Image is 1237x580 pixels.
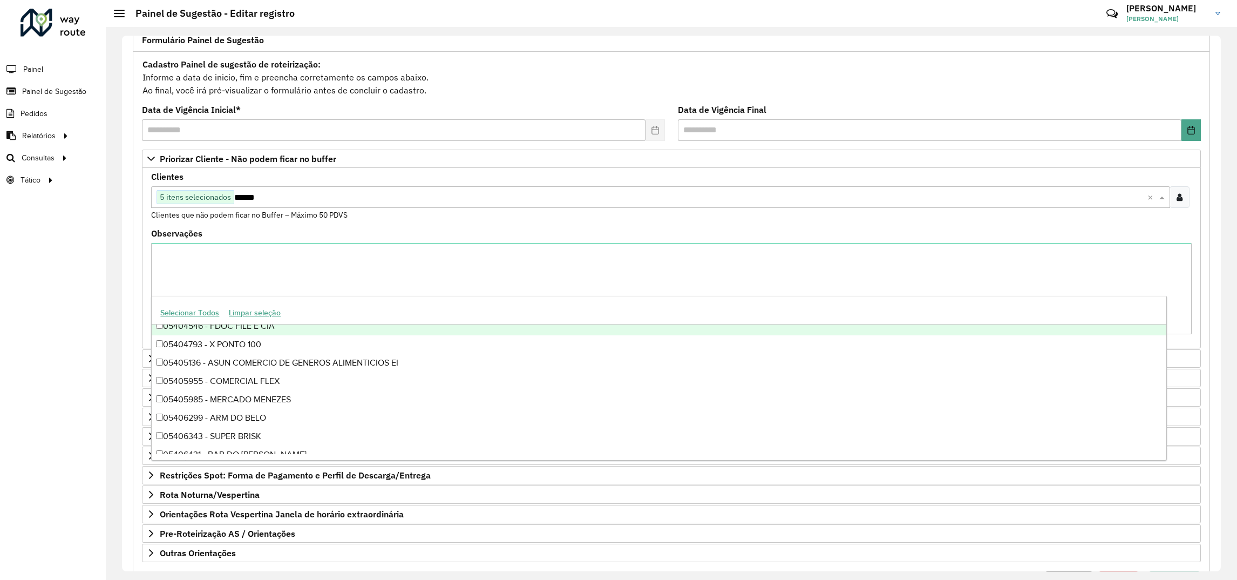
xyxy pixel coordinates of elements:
span: Consultas [22,152,55,164]
span: Relatórios [22,130,56,141]
small: Clientes que não podem ficar no Buffer – Máximo 50 PDVS [151,210,348,220]
span: Outras Orientações [160,549,236,557]
span: Painel de Sugestão [22,86,86,97]
span: Formulário Painel de Sugestão [142,36,264,44]
a: Contato Rápido [1100,2,1124,25]
a: Cliente para Multi-CDD/Internalização [142,388,1201,407]
ng-dropdown-panel: Options list [151,296,1166,461]
div: 05404546 - FDOC FILE E CIA [152,317,1166,335]
span: Pre-Roteirização AS / Orientações [160,529,295,538]
span: Painel [23,64,43,75]
a: Cliente para Recarga [142,369,1201,387]
div: 05404793 - X PONTO 100 [152,335,1166,354]
a: Restrições FF: ACT [142,447,1201,465]
a: Rota Noturna/Vespertina [142,485,1201,504]
span: 5 itens selecionados [157,191,234,204]
span: Priorizar Cliente - Não podem ficar no buffer [160,154,336,163]
span: Rota Noturna/Vespertina [160,490,260,499]
h3: [PERSON_NAME] [1126,3,1207,14]
a: Preservar Cliente - Devem ficar no buffer, não roteirizar [142,349,1201,368]
div: Priorizar Cliente - Não podem ficar no buffer [142,168,1201,348]
a: Orientações Rota Vespertina Janela de horário extraordinária [142,505,1201,523]
label: Observações [151,227,202,240]
span: [PERSON_NAME] [1126,14,1207,24]
div: 05405136 - ASUN COMERCIO DE GENEROS ALIMENTICIOS EI [152,354,1166,372]
label: Data de Vigência Final [678,103,766,116]
button: Limpar seleção [224,305,286,321]
a: Priorizar Cliente - Não podem ficar no buffer [142,150,1201,168]
div: 05406299 - ARM DO BELO [152,409,1166,427]
button: Selecionar Todos [155,305,224,321]
strong: Cadastro Painel de sugestão de roteirização: [142,59,321,70]
span: Tático [21,174,40,186]
span: Orientações Rota Vespertina Janela de horário extraordinária [160,510,404,518]
label: Data de Vigência Inicial [142,103,241,116]
h2: Painel de Sugestão - Editar registro [125,8,295,19]
div: 05405985 - MERCADO MENEZES [152,390,1166,409]
div: 05406431 - BAR DO [PERSON_NAME] [152,446,1166,464]
a: Outras Orientações [142,544,1201,562]
div: 05406343 - SUPER BRISK [152,427,1166,446]
a: Restrições Spot: Forma de Pagamento e Perfil de Descarga/Entrega [142,466,1201,484]
a: Pre-Roteirização AS / Orientações [142,524,1201,543]
button: Choose Date [1181,119,1201,141]
a: Cliente Retira [142,408,1201,426]
span: Clear all [1147,191,1157,204]
div: Informe a data de inicio, fim e preencha corretamente os campos abaixo. Ao final, você irá pré-vi... [142,57,1201,97]
label: Clientes [151,170,183,183]
span: Restrições Spot: Forma de Pagamento e Perfil de Descarga/Entrega [160,471,431,480]
div: 05405955 - COMERCIAL FLEX [152,372,1166,390]
span: Pedidos [21,108,47,119]
a: Mapas Sugeridos: Placa-Cliente [142,427,1201,446]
